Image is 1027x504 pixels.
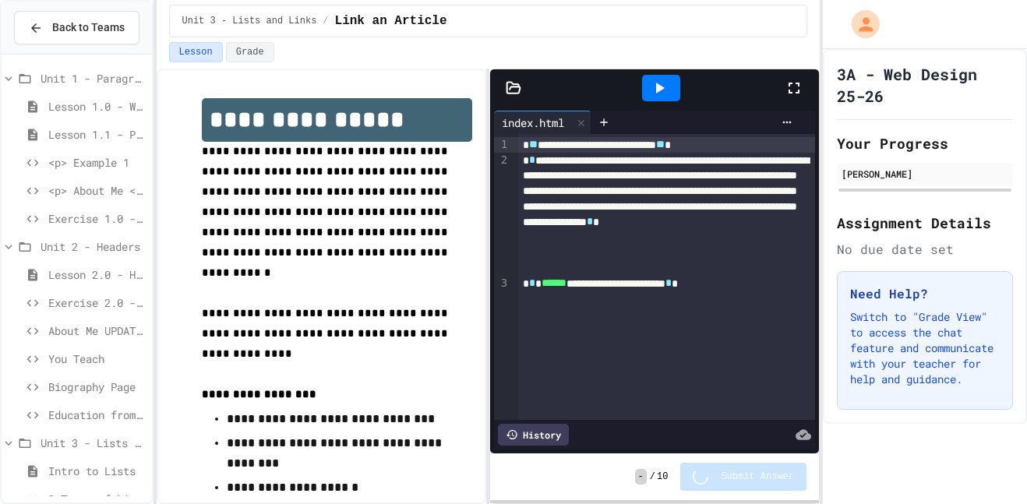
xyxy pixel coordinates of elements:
span: Education from Scratch [48,407,146,423]
div: 2 [494,153,510,276]
div: No due date set [837,240,1013,259]
div: [PERSON_NAME] [842,167,1008,181]
span: Back to Teams [52,19,125,36]
span: Intro to Lists [48,463,146,479]
h2: Your Progress [837,132,1013,154]
span: / [323,15,328,27]
div: index.html [494,115,572,131]
button: Lesson [169,42,223,62]
span: Unit 1 - Paragraphs [41,70,146,86]
span: Lesson 2.0 - Headers [48,266,146,283]
span: Exercise 2.0 - Header Practice [48,294,146,311]
span: Unit 3 - Lists and Links [182,15,317,27]
div: 3 [494,276,510,291]
span: About Me UPDATE with Headers [48,322,146,339]
div: 1 [494,137,510,153]
button: Grade [226,42,274,62]
span: Unit 2 - Headers [41,238,146,255]
span: - [635,469,647,485]
span: <p> Example 1 [48,154,146,171]
span: Lesson 1.0 - What is HTML? [48,98,146,115]
h2: Assignment Details [837,212,1013,234]
span: Link an Article [335,12,447,30]
p: Switch to "Grade View" to access the chat feature and communicate with your teacher for help and ... [850,309,1000,387]
span: <p> About Me </p> [48,182,146,199]
span: Lesson 1.1 - Paragraphs [48,126,146,143]
span: Biography Page [48,379,146,395]
span: Exercise 1.0 - Two Truths and a Lie [48,210,146,227]
h3: Need Help? [850,284,1000,303]
span: 10 [657,471,668,483]
h1: 3A - Web Design 25-26 [837,63,1013,107]
span: Unit 3 - Lists and Links [41,435,146,451]
span: Submit Answer [721,471,794,483]
span: You Teach [48,351,146,367]
div: History [498,424,569,446]
span: / [650,471,655,483]
div: My Account [835,6,884,42]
